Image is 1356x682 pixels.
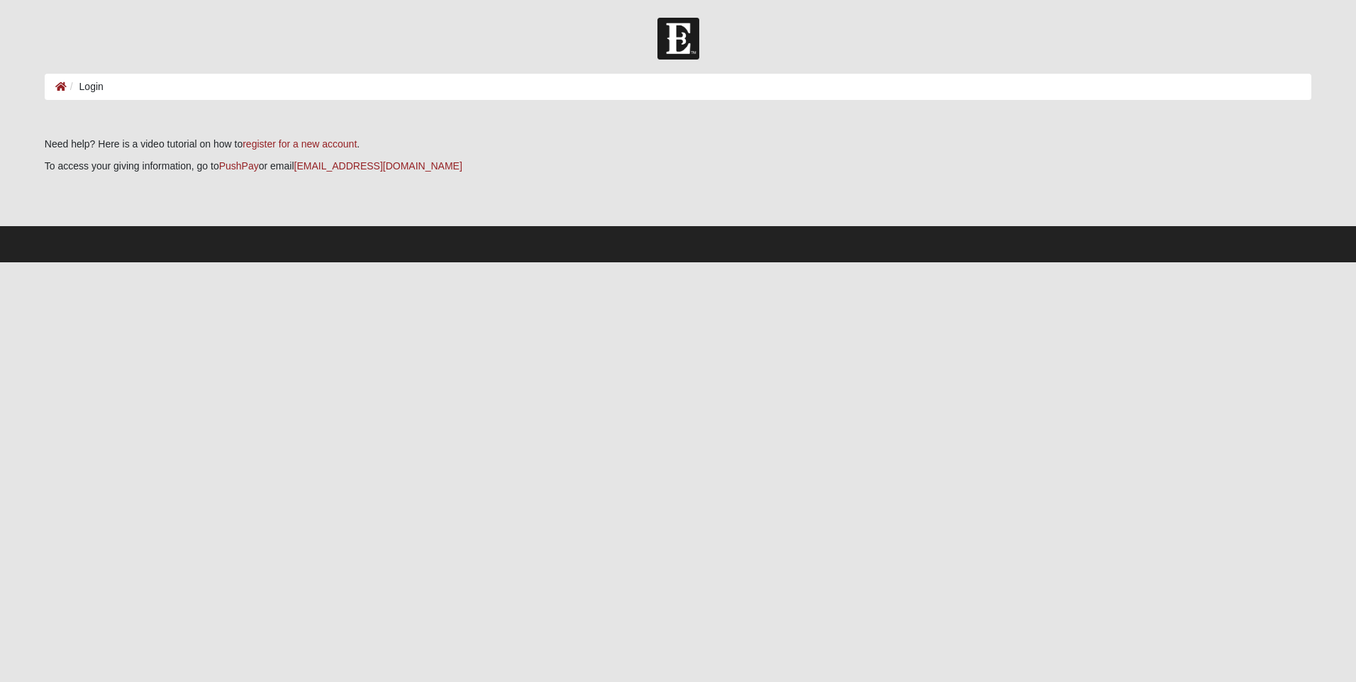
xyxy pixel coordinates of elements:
p: To access your giving information, go to or email [45,159,1311,174]
a: register for a new account [243,138,357,150]
a: [EMAIL_ADDRESS][DOMAIN_NAME] [294,160,462,172]
img: Church of Eleven22 Logo [657,18,699,60]
a: PushPay [219,160,259,172]
li: Login [67,79,104,94]
p: Need help? Here is a video tutorial on how to . [45,137,1311,152]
